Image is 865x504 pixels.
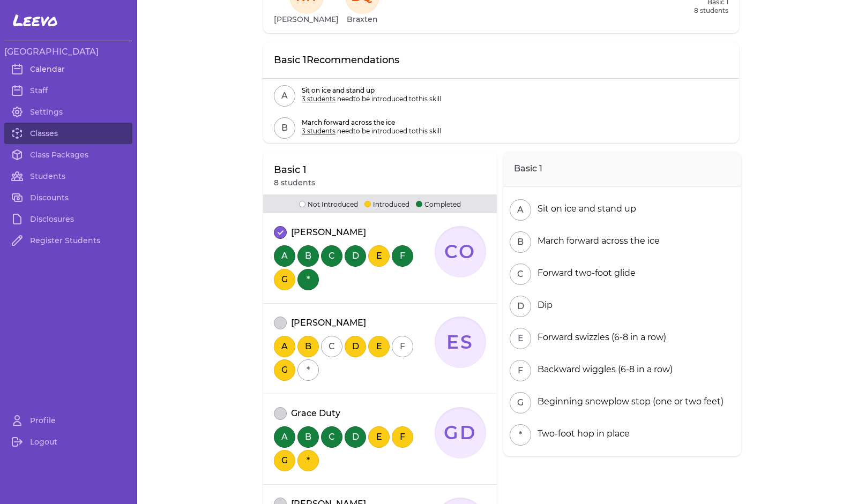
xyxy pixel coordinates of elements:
[274,336,295,357] button: A
[274,226,287,239] button: attendance
[368,426,390,448] button: E
[416,199,461,209] p: Completed
[274,245,295,267] button: A
[4,230,132,251] a: Register Students
[503,152,741,186] h2: Basic 1
[274,359,295,381] button: G
[297,426,319,448] button: B
[321,336,342,357] button: C
[345,336,366,357] button: D
[4,46,132,58] h3: [GEOGRAPHIC_DATA]
[510,199,531,221] button: A
[274,450,295,471] button: G
[368,336,390,357] button: E
[297,336,319,357] button: B
[364,199,409,209] p: Introduced
[533,235,660,247] div: March forward across the ice
[510,296,531,317] button: D
[4,166,132,187] a: Students
[291,317,366,329] p: [PERSON_NAME]
[291,226,366,239] p: [PERSON_NAME]
[392,426,413,448] button: F
[291,407,340,420] p: Grace Duty
[345,245,366,267] button: D
[368,245,390,267] button: E
[4,410,132,431] a: Profile
[392,336,413,357] button: F
[274,317,287,329] button: attendance
[274,426,295,448] button: A
[444,422,478,444] text: GD
[533,331,666,344] div: Forward swizzles (6-8 in a row)
[302,95,441,103] p: need to be introduced to this skill
[302,86,441,95] p: Sit on ice and stand up
[274,177,315,188] p: 8 students
[321,426,342,448] button: C
[446,331,474,353] text: Es
[274,85,295,107] button: A
[533,202,636,215] div: Sit on ice and stand up
[510,392,531,413] button: G
[510,264,531,285] button: C
[4,187,132,208] a: Discounts
[533,395,724,408] div: Beginning snowplow stop (one or two feet)
[274,14,339,25] h1: [PERSON_NAME]
[4,101,132,123] a: Settings
[533,267,636,280] div: Forward two-foot glide
[4,80,132,101] a: Staff
[302,127,441,136] p: need to be introduced to this skill
[274,407,287,420] button: attendance
[444,240,476,263] text: CO
[4,208,132,230] a: Disclosures
[13,11,58,30] span: Leevo
[302,95,335,103] span: 3 students
[345,426,366,448] button: D
[299,199,358,209] p: Not Introduced
[510,360,531,381] button: F
[347,14,378,25] h1: Braxten
[274,52,399,67] p: Basic 1 Recommendations
[533,363,673,376] div: Backward wiggles (6-8 in a row)
[302,127,335,135] span: 3 students
[297,245,319,267] button: B
[4,431,132,453] a: Logout
[274,269,295,290] button: G
[510,328,531,349] button: E
[321,245,342,267] button: C
[302,118,441,127] p: March forward across the ice
[4,123,132,144] a: Classes
[533,299,553,312] div: Dip
[678,6,728,15] p: 8 students
[392,245,413,267] button: F
[533,427,630,440] div: Two-foot hop in place
[4,58,132,80] a: Calendar
[510,231,531,253] button: B
[274,117,295,139] button: B
[4,144,132,166] a: Class Packages
[274,162,315,177] p: Basic 1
